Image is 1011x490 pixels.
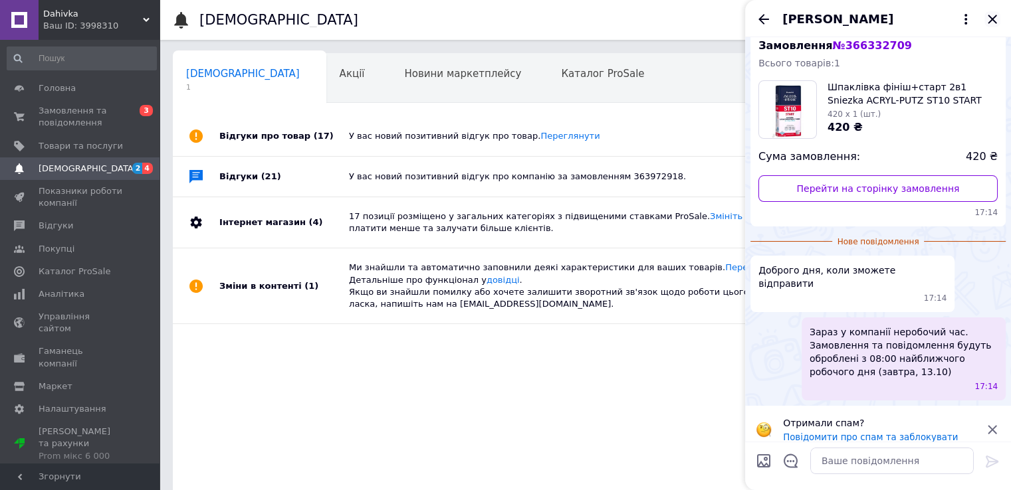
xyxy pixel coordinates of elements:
a: довідці [487,275,520,285]
span: (4) [308,217,322,227]
div: Ваш ID: 3998310 [43,20,160,32]
span: 420 ₴ [966,149,998,165]
div: 17 позиції розміщено у загальних категоріях з підвищеними ставками ProSale. , щоб платити менше т... [349,210,851,234]
button: Відкрити шаблони відповідей [782,452,800,469]
span: Нове повідомлення [832,236,925,248]
span: Каталог ProSale [39,266,110,278]
button: Назад [756,11,772,27]
span: Товари та послуги [39,140,123,152]
span: Замовлення [758,39,912,52]
span: 2 [132,163,143,174]
span: Новини маркетплейсу [404,68,521,80]
a: Перейти на сторінку замовлення [758,175,998,202]
img: 6238222936_w1000_h1000_shpaklivka-finishstart-2v1.jpg [772,81,804,138]
span: (21) [261,171,281,181]
span: Шпаклівка фініш+старт 2в1 Sniezka ACRYL-PUTZ ST10 START (20кг) [828,80,998,107]
div: Prom мікс 6 000 [39,450,123,462]
span: Головна [39,82,76,94]
h1: [DEMOGRAPHIC_DATA] [199,12,358,28]
span: 3 [140,105,153,116]
button: [PERSON_NAME] [782,11,974,28]
div: Зміни в контенті [219,248,349,323]
span: Акції [340,68,365,80]
span: 420 x 1 (шт.) [828,110,881,119]
span: Доброго дня, коли зможете відправити [758,264,947,290]
span: Зараз у компанії неробочий час. Замовлення та повідомлення будуть оброблені з 08:00 найближчого р... [810,325,998,378]
span: [PERSON_NAME] [782,11,893,28]
span: Управління сайтом [39,311,123,335]
div: Відгуки про товар [219,116,349,156]
button: Повідомити про спам та заблокувати [783,432,958,442]
span: Гаманець компанії [39,345,123,369]
span: 420 ₴ [828,121,863,133]
div: Ми знайшли та автоматично заповнили деякі характеристики для ваших товарів. . Детальніше про функ... [349,262,851,310]
span: Покупці [39,243,74,255]
p: Отримали спам? [783,416,976,430]
span: (17) [314,131,334,141]
div: У вас новий позитивний відгук про компанію за замовленням 363972918. [349,171,851,183]
a: Переглянути позиції [725,262,819,272]
span: (1) [304,281,318,291]
button: Закрити [984,11,1000,27]
span: Показники роботи компанії [39,185,123,209]
span: 17:14 12.10.2025 [758,207,998,218]
div: У вас новий позитивний відгук про товар. [349,130,851,142]
a: Переглянути [540,131,600,141]
span: Маркет [39,380,72,392]
div: Відгуки [219,157,349,197]
input: Пошук [7,46,157,70]
span: 4 [142,163,153,174]
span: 1 [186,82,300,92]
span: Сума замовлення: [758,149,860,165]
span: Dahivka [43,8,143,20]
span: [DEMOGRAPHIC_DATA] [186,68,300,80]
span: 17:14 12.10.2025 [924,293,947,304]
span: Відгуки [39,220,73,232]
span: [PERSON_NAME] та рахунки [39,426,123,462]
img: :face_with_monocle: [756,422,772,438]
span: Всього товарів: 1 [758,58,840,68]
a: Змініть їх категорію [710,211,802,221]
span: 17:14 12.10.2025 [974,381,998,392]
span: Замовлення та повідомлення [39,105,123,129]
span: Каталог ProSale [561,68,644,80]
span: Аналітика [39,288,84,300]
div: Інтернет магазин [219,197,349,248]
span: № 366332709 [832,39,911,52]
span: Налаштування [39,403,106,415]
span: [DEMOGRAPHIC_DATA] [39,163,137,175]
